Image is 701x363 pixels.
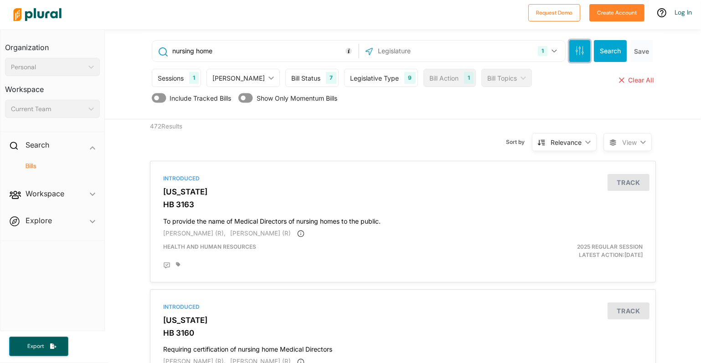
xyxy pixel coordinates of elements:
[11,104,85,114] div: Current Team
[163,174,643,183] div: Introduced
[5,34,100,54] h3: Organization
[163,328,643,337] h3: HB 3160
[404,72,415,84] div: 9
[163,303,643,311] div: Introduced
[11,62,85,72] div: Personal
[143,119,273,154] div: 472 Results
[158,73,184,83] div: Sessions
[528,7,580,17] a: Request Demo
[506,138,532,146] span: Sort by
[14,162,95,170] a: Bills
[163,230,226,237] span: [PERSON_NAME] (R),
[538,46,547,56] div: 1
[464,72,474,84] div: 1
[345,47,353,55] div: Tooltip anchor
[176,262,180,267] div: Add tags
[291,73,320,83] div: Bill Status
[350,73,399,83] div: Legislative Type
[163,341,643,353] h4: Requiring certification of nursing home Medical Directors
[21,343,50,350] span: Export
[257,93,337,103] span: Show Only Momentum Bills
[163,213,643,225] h4: To provide the name of Medical Directors of nursing homes to the public.
[675,8,692,16] a: Log In
[163,316,643,325] h3: [US_STATE]
[377,42,474,60] input: Legislature
[163,187,643,196] h3: [US_STATE]
[534,42,563,60] button: 1
[212,73,265,83] div: [PERSON_NAME]
[608,174,649,191] button: Track
[163,200,643,209] h3: HB 3163
[487,73,517,83] div: Bill Topics
[485,243,649,259] div: Latest Action: [DATE]
[594,40,627,62] button: Search
[622,138,637,147] span: View
[170,93,231,103] span: Include Tracked Bills
[326,72,336,84] div: 7
[5,76,100,96] h3: Workspace
[163,262,170,269] div: Add Position Statement
[551,138,582,147] div: Relevance
[9,337,68,356] button: Export
[230,230,291,237] span: [PERSON_NAME] (R)
[575,46,584,54] span: Search Filters
[589,7,644,17] a: Create Account
[528,4,580,21] button: Request Demo
[628,76,654,84] span: Clear All
[189,72,199,84] div: 1
[630,40,653,62] button: Save
[577,243,643,250] span: 2025 Regular Session
[171,42,356,60] input: Enter keywords, bill # or legislator name
[589,4,644,21] button: Create Account
[608,302,649,319] button: Track
[429,73,459,83] div: Bill Action
[163,243,256,250] span: Health and Human Resources
[617,69,656,92] button: Clear All
[26,140,49,150] h2: Search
